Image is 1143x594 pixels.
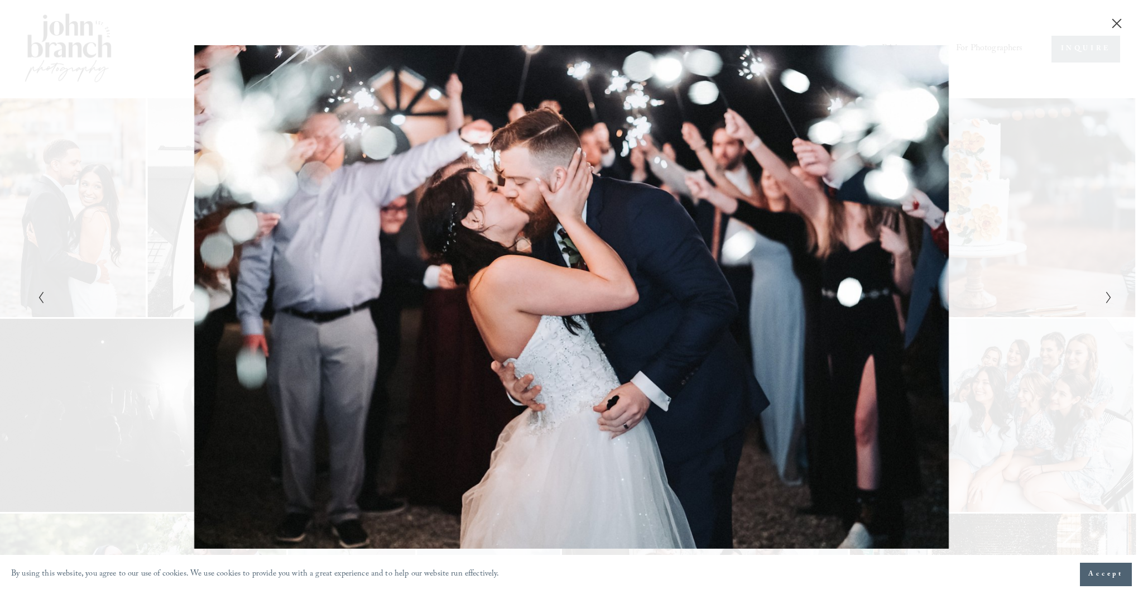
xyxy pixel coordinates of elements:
[1088,569,1123,580] span: Accept
[1102,290,1109,304] button: Next Slide
[1080,563,1132,586] button: Accept
[11,567,500,583] p: By using this website, you agree to our use of cookies. We use cookies to provide you with a grea...
[34,290,41,304] button: Previous Slide
[1108,17,1126,30] button: Close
